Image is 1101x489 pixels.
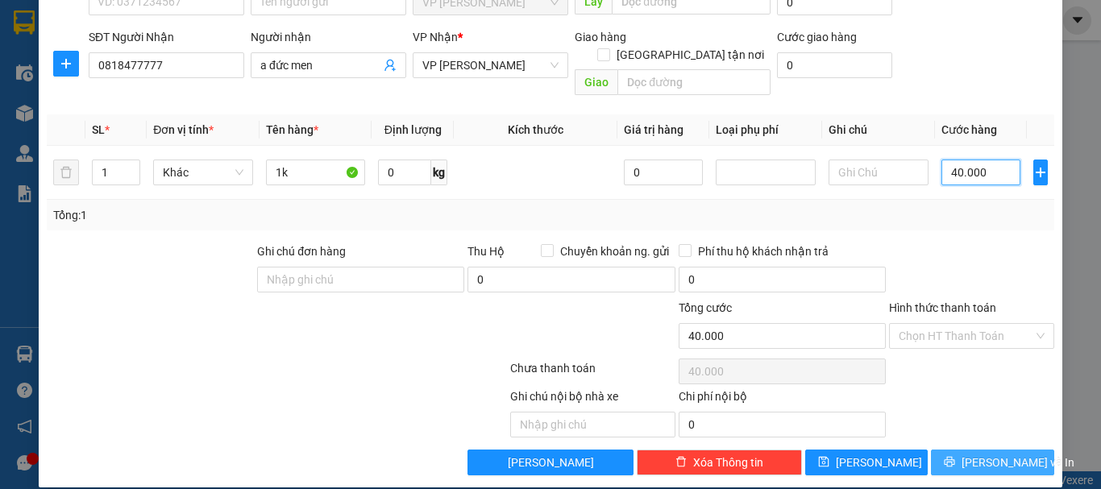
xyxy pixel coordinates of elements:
input: Dọc đường [617,69,771,95]
span: Kích thước [508,123,563,136]
button: deleteXóa Thông tin [637,450,802,475]
span: Giao hàng [575,31,626,44]
button: save[PERSON_NAME] [805,450,929,475]
span: save [818,456,829,469]
span: [PERSON_NAME] và In [962,454,1074,471]
label: Ghi chú đơn hàng [257,245,346,258]
span: Định lượng [384,123,442,136]
span: Tên hàng [266,123,318,136]
div: Chi phí nội bộ [679,387,886,412]
label: Hình thức thanh toán [889,301,996,314]
div: Tổng: 1 [53,206,426,224]
span: Cước hàng [941,123,997,136]
span: [PERSON_NAME] [836,454,922,471]
button: plus [53,51,79,77]
th: Loại phụ phí [709,114,822,146]
input: Nhập ghi chú [510,412,675,437]
span: plus [1034,166,1047,179]
input: Ghi chú đơn hàng [257,267,464,292]
span: Chuyển khoản ng. gửi [554,242,675,260]
span: Khác [163,160,243,184]
th: Ghi chú [822,114,935,146]
input: 0 [624,160,703,185]
span: delete [675,456,687,469]
input: VD: Bàn, Ghế [266,160,366,185]
span: Xóa Thông tin [693,454,763,471]
button: printer[PERSON_NAME] và In [931,450,1054,475]
span: [GEOGRAPHIC_DATA] tận nơi [610,46,771,64]
button: plus [1033,160,1048,185]
span: Đơn vị tính [153,123,214,136]
span: Phí thu hộ khách nhận trả [692,242,835,260]
label: Cước giao hàng [777,31,857,44]
span: kg [431,160,447,185]
span: [PERSON_NAME] [508,454,594,471]
div: Chưa thanh toán [509,359,677,387]
span: VP Hà Tĩnh [422,53,559,77]
button: [PERSON_NAME] [467,450,633,475]
span: SL [92,123,105,136]
span: user-add [384,59,397,72]
span: printer [944,456,955,469]
div: Người nhận [251,28,406,46]
span: Giá trị hàng [624,123,683,136]
button: delete [53,160,79,185]
input: Cước giao hàng [777,52,892,78]
div: SĐT Người Nhận [89,28,244,46]
span: Tổng cước [679,301,732,314]
span: Giao [575,69,617,95]
input: Ghi Chú [829,160,929,185]
div: Ghi chú nội bộ nhà xe [510,387,675,412]
span: VP Nhận [413,31,458,44]
span: Thu Hộ [467,245,505,258]
span: plus [54,57,78,70]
